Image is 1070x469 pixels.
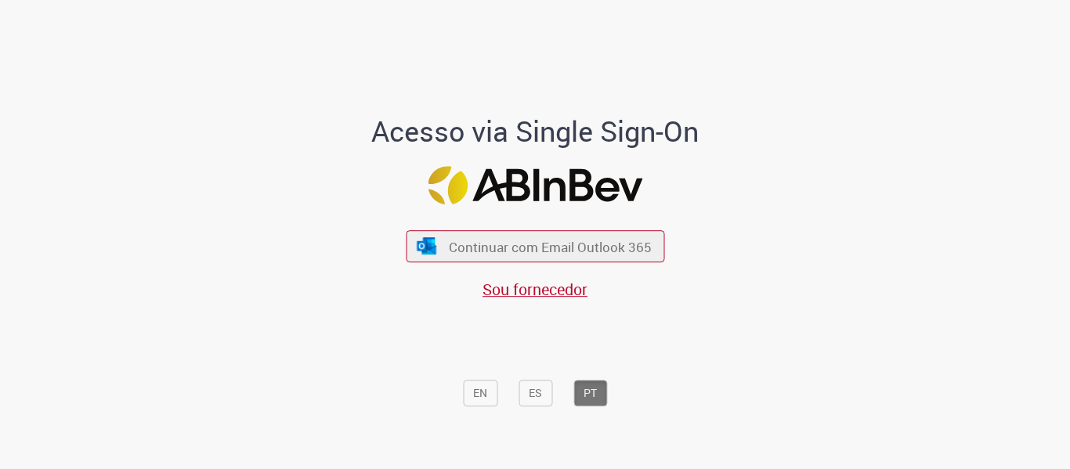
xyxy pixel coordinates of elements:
[406,230,664,262] button: ícone Azure/Microsoft 360 Continuar com Email Outlook 365
[428,166,642,204] img: Logo ABInBev
[416,238,438,254] img: ícone Azure/Microsoft 360
[463,380,497,406] button: EN
[449,237,652,255] span: Continuar com Email Outlook 365
[519,380,552,406] button: ES
[483,279,587,300] a: Sou fornecedor
[318,117,753,148] h1: Acesso via Single Sign-On
[573,380,607,406] button: PT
